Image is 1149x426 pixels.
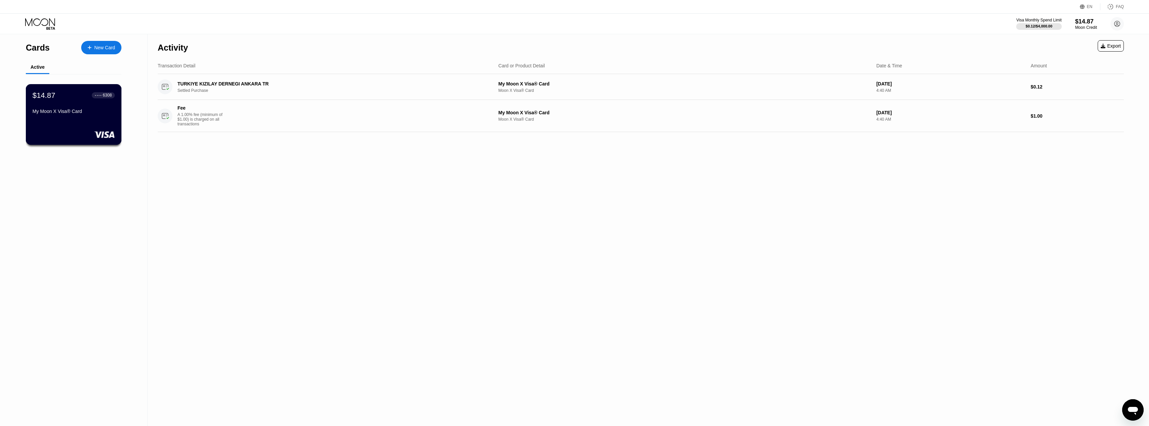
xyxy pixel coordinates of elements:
div: Visa Monthly Spend Limit [1016,18,1061,22]
div: Cards [26,43,50,53]
div: TURKIYE KIZILAY DERNEGI ANKARA TRSettled PurchaseMy Moon X Visa® CardMoon X Visa® Card[DATE]4:40 ... [158,74,1124,100]
div: My Moon X Visa® Card [499,110,871,115]
div: Active [31,64,45,70]
div: Export [1101,43,1121,49]
div: New Card [81,41,121,54]
div: ● ● ● ● [95,94,102,96]
div: FeeA 1.00% fee (minimum of $1.00) is charged on all transactionsMy Moon X Visa® CardMoon X Visa® ... [158,100,1124,132]
div: $14.87Moon Credit [1075,18,1097,30]
div: FAQ [1116,4,1124,9]
div: New Card [94,45,115,51]
div: Card or Product Detail [499,63,545,68]
div: EN [1080,3,1100,10]
div: [DATE] [876,110,1025,115]
div: My Moon X Visa® Card [33,109,115,114]
div: 4:40 AM [876,117,1025,122]
div: $14.87● ● ● ●6308My Moon X Visa® Card [26,84,121,144]
div: 6308 [103,93,112,98]
div: Date & Time [876,63,902,68]
div: $0.12 [1031,84,1124,89]
div: Transaction Detail [158,63,195,68]
div: $14.87 [1075,18,1097,25]
div: Amount [1031,63,1047,68]
div: FAQ [1100,3,1124,10]
div: $1.00 [1031,113,1124,119]
div: My Moon X Visa® Card [499,81,871,86]
div: Export [1098,40,1124,52]
div: Fee [177,105,224,111]
div: TURKIYE KIZILAY DERNEGI ANKARA TR [177,81,458,86]
div: $14.87 [33,91,55,100]
div: Moon X Visa® Card [499,117,871,122]
div: [DATE] [876,81,1025,86]
div: EN [1087,4,1093,9]
div: A 1.00% fee (minimum of $1.00) is charged on all transactions [177,112,228,126]
div: Settled Purchase [177,88,479,93]
div: Moon X Visa® Card [499,88,871,93]
div: Activity [158,43,188,53]
div: Visa Monthly Spend Limit$0.12/$4,000.00 [1016,18,1061,30]
div: $0.12 / $4,000.00 [1026,24,1052,28]
div: 4:40 AM [876,88,1025,93]
iframe: Button to launch messaging window [1122,399,1144,421]
div: Moon Credit [1075,25,1097,30]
